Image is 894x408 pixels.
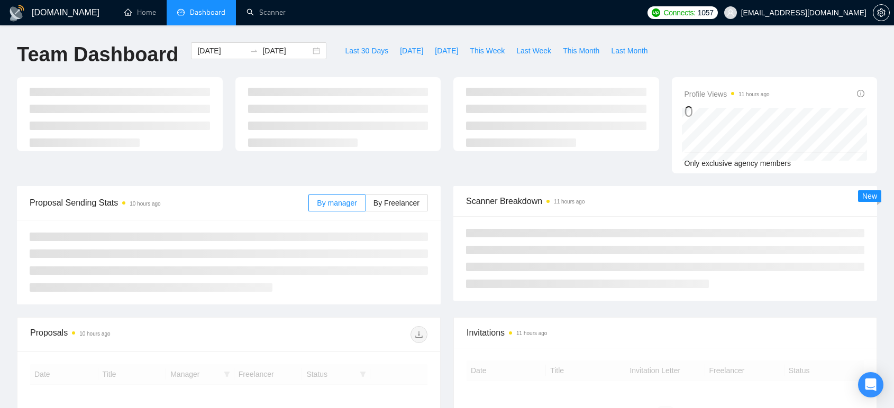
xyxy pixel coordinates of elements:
[663,7,695,18] span: Connects:
[516,45,551,57] span: Last Week
[738,91,769,97] time: 11 hours ago
[857,90,864,97] span: info-circle
[470,45,505,57] span: This Week
[873,4,890,21] button: setting
[250,47,258,55] span: swap-right
[247,8,286,17] a: searchScanner
[862,192,877,200] span: New
[197,45,245,57] input: Start date
[124,8,156,17] a: homeHome
[79,331,110,337] time: 10 hours ago
[510,42,557,59] button: Last Week
[30,326,229,343] div: Proposals
[394,42,429,59] button: [DATE]
[858,372,883,397] div: Open Intercom Messenger
[652,8,660,17] img: upwork-logo.png
[339,42,394,59] button: Last 30 Days
[563,45,599,57] span: This Month
[373,199,419,207] span: By Freelancer
[262,45,311,57] input: End date
[557,42,605,59] button: This Month
[685,159,791,168] span: Only exclusive agency members
[8,5,25,22] img: logo
[685,101,770,122] div: 0
[685,88,770,100] span: Profile Views
[611,45,647,57] span: Last Month
[466,194,864,208] span: Scanner Breakdown
[516,330,547,336] time: 11 hours ago
[554,199,585,205] time: 11 hours ago
[873,8,890,17] a: setting
[190,8,225,17] span: Dashboard
[605,42,653,59] button: Last Month
[130,201,160,207] time: 10 hours ago
[250,47,258,55] span: to
[467,326,864,339] span: Invitations
[464,42,510,59] button: This Week
[345,45,388,57] span: Last 30 Days
[177,8,185,16] span: dashboard
[30,196,308,209] span: Proposal Sending Stats
[17,42,178,67] h1: Team Dashboard
[435,45,458,57] span: [DATE]
[400,45,423,57] span: [DATE]
[429,42,464,59] button: [DATE]
[698,7,714,18] span: 1057
[317,199,357,207] span: By manager
[727,9,734,16] span: user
